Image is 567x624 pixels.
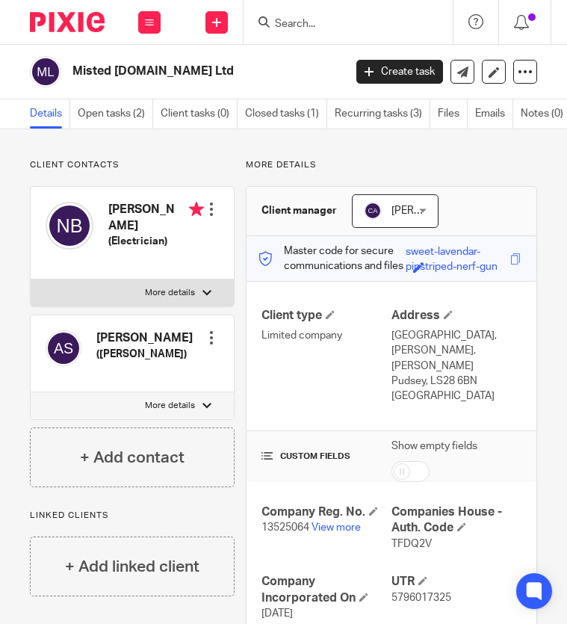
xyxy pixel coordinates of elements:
[145,287,195,299] p: More details
[391,328,521,374] p: [GEOGRAPHIC_DATA], [PERSON_NAME], [PERSON_NAME]
[261,451,391,463] h4: CUSTOM FIELDS
[261,522,309,533] span: 13525064
[391,206,474,216] span: [PERSON_NAME]
[96,330,193,346] h4: [PERSON_NAME]
[391,593,451,603] span: 5796017325
[312,522,361,533] a: View more
[261,608,293,619] span: [DATE]
[261,504,391,520] h4: Company Reg. No.
[391,439,477,454] label: Show empty fields
[391,574,521,590] h4: UTR
[80,446,185,469] h4: + Add contact
[46,330,81,366] img: svg%3E
[261,328,391,343] p: Limited company
[30,159,235,171] p: Client contacts
[335,99,430,129] a: Recurring tasks (3)
[356,60,443,84] a: Create task
[30,56,61,87] img: svg%3E
[246,159,537,171] p: More details
[391,539,432,549] span: TFDQ2V
[438,99,468,129] a: Files
[406,244,506,262] div: sweet-lavendar-pinstriped-nerf-gun
[189,202,204,217] i: Primary
[261,203,337,218] h3: Client manager
[108,234,204,249] h5: (Electrician)
[261,308,391,324] h4: Client type
[391,389,521,404] p: [GEOGRAPHIC_DATA]
[273,18,408,31] input: Search
[96,347,193,362] h5: ([PERSON_NAME])
[72,64,282,79] h2: Misted [DOMAIN_NAME] Ltd
[391,308,521,324] h4: Address
[30,12,105,32] img: Pixie
[258,244,406,274] p: Master code for secure communications and files
[391,504,521,537] h4: Companies House - Auth. Code
[161,99,238,129] a: Client tasks (0)
[391,374,521,389] p: Pudsey, LS28 6BN
[145,400,195,412] p: More details
[46,202,93,250] img: svg%3E
[30,510,235,522] p: Linked clients
[261,574,391,606] h4: Company Incorporated On
[475,99,513,129] a: Emails
[108,202,204,234] h4: [PERSON_NAME]
[245,99,327,129] a: Closed tasks (1)
[65,555,199,578] h4: + Add linked client
[30,99,70,129] a: Details
[78,99,153,129] a: Open tasks (2)
[364,202,382,220] img: svg%3E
